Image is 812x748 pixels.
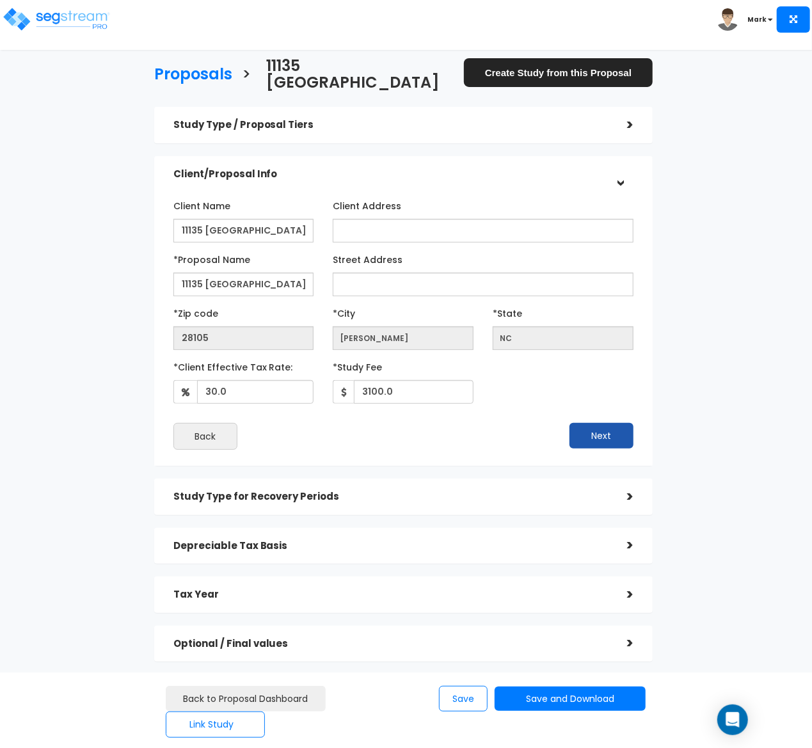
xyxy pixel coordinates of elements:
[493,303,522,320] label: *State
[173,423,237,450] button: Back
[173,541,609,552] h5: Depreciable Tax Basis
[242,66,251,86] h3: >
[166,712,265,738] button: Link Study
[717,8,739,31] img: avatar.png
[608,487,633,507] div: >
[173,639,609,649] h5: Optional / Final values
[267,58,464,95] h3: 11135 [GEOGRAPHIC_DATA]
[569,423,633,449] button: Next
[608,115,633,135] div: >
[173,249,250,266] label: *Proposal Name
[610,161,630,187] div: >
[2,6,111,32] img: logo_pro_r.png
[173,356,293,374] label: *Client Effective Tax Rate:
[173,120,609,131] h5: Study Type / Proposal Tiers
[145,53,232,92] a: Proposals
[173,491,609,502] h5: Study Type for Recovery Periods
[747,15,767,24] b: Mark
[608,536,633,555] div: >
[608,633,633,653] div: >
[464,58,653,87] a: Create Study from this Proposal
[495,687,646,712] button: Save and Download
[333,195,401,212] label: Client Address
[333,303,355,320] label: *City
[257,45,464,101] a: 11135 [GEOGRAPHIC_DATA]
[173,589,609,600] h5: Tax Year
[333,356,382,374] label: *Study Fee
[608,585,633,605] div: >
[333,249,402,266] label: Street Address
[173,195,230,212] label: Client Name
[173,303,218,320] label: *Zip code
[717,704,748,735] div: Open Intercom Messenger
[166,686,326,712] a: Back to Proposal Dashboard
[154,66,232,86] h3: Proposals
[173,169,609,180] h5: Client/Proposal Info
[439,686,488,712] button: Save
